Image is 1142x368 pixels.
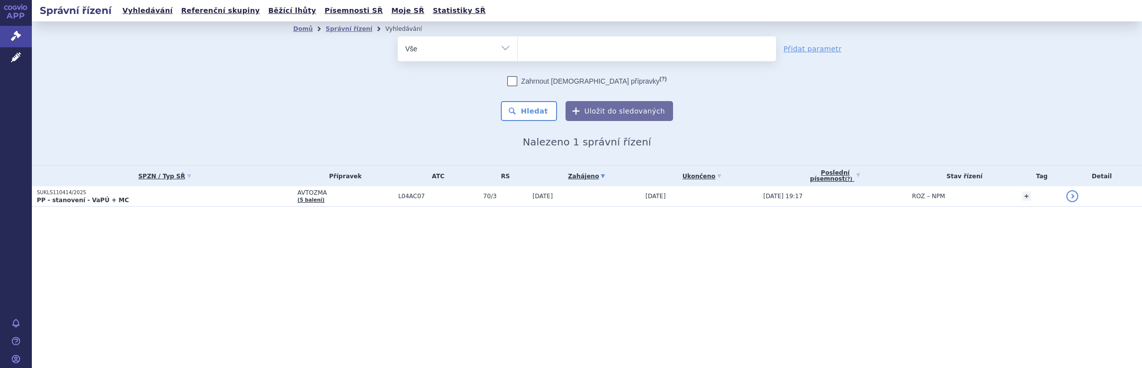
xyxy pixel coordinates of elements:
[388,4,427,17] a: Moje SŘ
[1022,192,1031,201] a: +
[298,197,325,203] a: (5 balení)
[533,193,553,200] span: [DATE]
[178,4,263,17] a: Referenční skupiny
[1066,190,1078,202] a: detail
[37,169,293,183] a: SPZN / Typ SŘ
[37,197,129,204] strong: PP - stanovení - VaPÚ + MC
[32,3,119,17] h2: Správní řízení
[912,193,945,200] span: ROZ – NPM
[646,193,666,200] span: [DATE]
[566,101,673,121] button: Uložit do sledovaných
[326,25,372,32] a: Správní řízení
[293,25,313,32] a: Domů
[322,4,386,17] a: Písemnosti SŘ
[507,76,667,86] label: Zahrnout [DEMOGRAPHIC_DATA] přípravky
[533,169,641,183] a: Zahájeno
[393,166,478,186] th: ATC
[646,169,759,183] a: Ukončeno
[523,136,651,148] span: Nalezeno 1 správní řízení
[763,193,802,200] span: [DATE] 19:17
[478,166,528,186] th: RS
[398,193,478,200] span: L04AC07
[37,189,293,196] p: SUKLS110414/2025
[907,166,1017,186] th: Stav řízení
[1061,166,1142,186] th: Detail
[265,4,319,17] a: Běžící lhůty
[483,193,528,200] span: 70/3
[298,189,393,196] span: AVTOZMA
[845,176,852,182] abbr: (?)
[119,4,176,17] a: Vyhledávání
[501,101,557,121] button: Hledat
[293,166,393,186] th: Přípravek
[763,166,907,186] a: Poslednípísemnost(?)
[660,76,667,82] abbr: (?)
[385,21,435,36] li: Vyhledávání
[1017,166,1061,186] th: Tag
[430,4,488,17] a: Statistiky SŘ
[784,44,842,54] a: Přidat parametr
